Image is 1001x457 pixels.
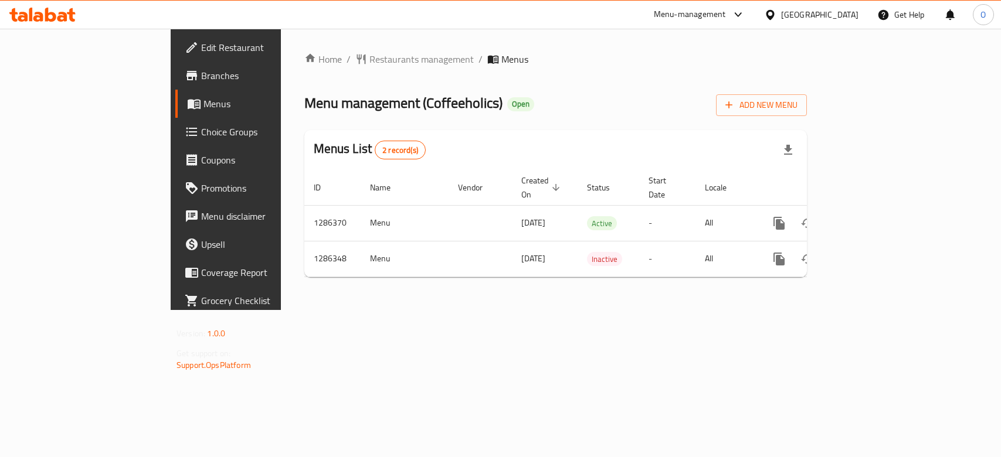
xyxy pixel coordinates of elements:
div: Menu-management [654,8,726,22]
a: Grocery Checklist [175,287,338,315]
a: Promotions [175,174,338,202]
div: Open [507,97,534,111]
a: Edit Restaurant [175,33,338,62]
button: Change Status [793,245,822,273]
a: Upsell [175,230,338,258]
a: Menu disclaimer [175,202,338,230]
nav: breadcrumb [304,52,807,66]
span: Created On [521,173,564,202]
span: ID [314,180,336,195]
h2: Menus List [314,140,426,159]
span: Status [587,180,625,195]
table: enhanced table [304,170,887,277]
span: Choice Groups [201,125,328,139]
span: Version: [177,326,205,341]
td: Menu [361,241,449,277]
span: Branches [201,69,328,83]
span: [DATE] [521,215,545,230]
td: All [695,241,756,277]
span: Locale [705,180,742,195]
td: Menu [361,205,449,241]
span: Restaurants management [369,52,474,66]
span: Name [370,180,406,195]
span: Promotions [201,181,328,195]
div: [GEOGRAPHIC_DATA] [781,8,859,21]
span: Menu management ( Coffeeholics ) [304,90,503,116]
a: Branches [175,62,338,90]
span: Coverage Report [201,265,328,279]
span: Open [507,99,534,109]
li: / [479,52,483,66]
span: Menus [501,52,528,66]
span: [DATE] [521,251,545,266]
span: Active [587,217,617,230]
div: Export file [774,136,802,164]
span: Grocery Checklist [201,294,328,308]
span: Upsell [201,237,328,251]
td: All [695,205,756,241]
button: more [765,245,793,273]
td: - [639,205,695,241]
a: Coverage Report [175,258,338,287]
span: Add New Menu [725,98,798,112]
button: Add New Menu [716,94,807,116]
div: Inactive [587,252,622,266]
th: Actions [756,170,887,206]
button: Change Status [793,209,822,237]
span: Menus [203,97,328,111]
span: Get support on: [177,346,230,361]
span: Menu disclaimer [201,209,328,223]
li: / [347,52,351,66]
span: Edit Restaurant [201,40,328,54]
a: Menus [175,90,338,118]
span: 2 record(s) [375,145,425,156]
span: 1.0.0 [207,326,225,341]
a: Coupons [175,146,338,174]
a: Restaurants management [355,52,474,66]
td: - [639,241,695,277]
a: Support.OpsPlatform [177,357,251,373]
a: Choice Groups [175,118,338,146]
span: Vendor [458,180,498,195]
div: Total records count [375,141,426,159]
div: Active [587,216,617,230]
button: more [765,209,793,237]
span: Inactive [587,253,622,266]
span: O [980,8,986,21]
span: Start Date [649,173,681,202]
span: Coupons [201,153,328,167]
